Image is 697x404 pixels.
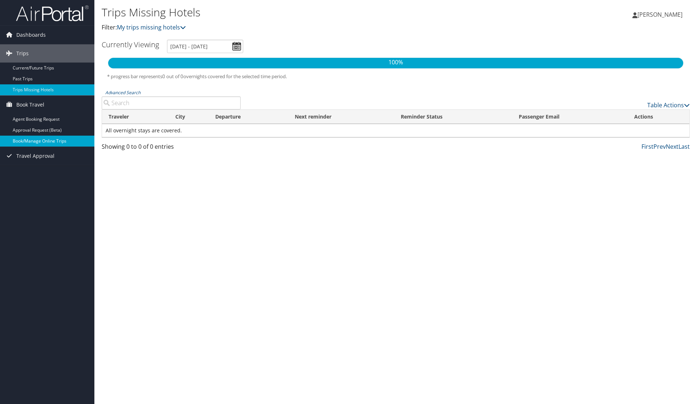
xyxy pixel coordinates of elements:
[666,143,678,151] a: Next
[16,26,46,44] span: Dashboards
[394,110,512,124] th: Reminder Status
[102,96,241,109] input: Advanced Search
[102,110,169,124] th: Traveler: activate to sort column ascending
[169,110,209,124] th: City: activate to sort column ascending
[117,23,186,31] a: My trips missing hotels
[637,11,682,19] span: [PERSON_NAME]
[102,142,241,155] div: Showing 0 to 0 of 0 entries
[105,89,140,96] a: Advanced Search
[167,40,243,53] input: [DATE] - [DATE]
[16,44,29,63] span: Trips
[512,110,628,124] th: Passenger Email: activate to sort column ascending
[288,110,395,124] th: Next reminder
[102,40,159,49] h3: Currently Viewing
[16,147,54,165] span: Travel Approval
[102,23,494,32] p: Filter:
[16,5,89,22] img: airportal-logo.png
[647,101,690,109] a: Table Actions
[162,73,183,80] span: 0 out of 0
[209,110,288,124] th: Departure: activate to sort column descending
[632,4,690,25] a: [PERSON_NAME]
[628,110,689,124] th: Actions
[678,143,690,151] a: Last
[16,96,44,114] span: Book Travel
[641,143,653,151] a: First
[102,124,689,137] td: All overnight stays are covered.
[108,58,683,67] p: 100%
[653,143,666,151] a: Prev
[102,5,494,20] h1: Trips Missing Hotels
[107,73,684,80] h5: * progress bar represents overnights covered for the selected time period.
